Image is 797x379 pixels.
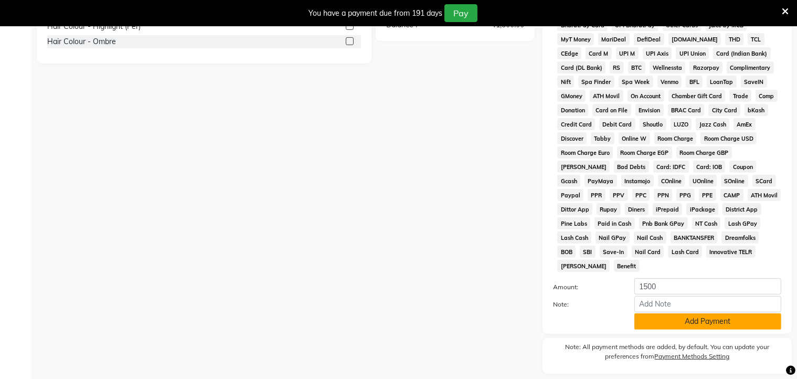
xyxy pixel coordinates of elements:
span: BRAC Card [668,104,705,116]
div: Hair Colour - Ombre [47,36,116,47]
span: Nift [557,76,574,88]
label: Payment Methods Setting [655,352,730,361]
span: [PERSON_NAME] [557,260,610,272]
span: UOnline [689,175,717,187]
span: GMoney [557,90,586,102]
span: MariDeal [598,33,630,45]
span: SOnline [721,175,748,187]
span: Room Charge Euro [557,146,613,159]
span: Lash Card [668,246,702,258]
span: UPI M [616,47,639,59]
span: Benefit [614,260,640,272]
span: PPR [588,189,605,201]
span: Trade [729,90,751,102]
span: Diners [625,203,649,215]
span: BFL [686,76,703,88]
span: Razorpay [689,61,722,73]
span: PayMaya [585,175,617,187]
span: NT Cash [692,217,721,229]
span: PPG [676,189,695,201]
span: PPV [610,189,628,201]
span: MyT Money [557,33,594,45]
span: Tabby [591,132,614,144]
span: BANKTANSFER [671,231,718,244]
span: PPN [654,189,672,201]
span: SaveIN [741,76,767,88]
span: Envision [635,104,664,116]
button: Add Payment [634,313,781,330]
span: bKash [745,104,768,116]
span: Nail Card [632,246,664,258]
span: On Account [628,90,664,102]
input: Add Note [634,296,781,312]
span: CAMP [720,189,743,201]
span: TCL [748,33,764,45]
span: BTC [628,61,645,73]
span: Room Charge GBP [676,146,732,159]
span: CEdge [557,47,581,59]
label: Note: All payment methods are added, by default. You can update your preferences from [553,342,781,365]
span: City Card [708,104,740,116]
span: Save-In [600,246,628,258]
span: Instamojo [621,175,654,187]
span: [DOMAIN_NAME] [668,33,721,45]
span: Jazz Cash [696,118,729,130]
span: THD [725,33,743,45]
span: Card M [586,47,612,59]
span: Discover [557,132,587,144]
span: Room Charge USD [700,132,757,144]
span: Venmo [657,76,682,88]
span: Spa Finder [578,76,614,88]
span: iPrepaid [653,203,683,215]
div: You have a payment due from 191 days [309,8,442,19]
span: COnline [658,175,685,187]
span: BOB [557,246,576,258]
span: Room Charge [654,132,697,144]
span: Lash Cash [557,231,591,244]
span: ATH Movil [748,189,781,201]
span: Credit Card [557,118,595,130]
span: RS [610,61,624,73]
label: Amount: [545,282,626,292]
span: PPC [632,189,650,201]
span: UPI Axis [643,47,672,59]
div: Hair Colour - Highlight (Per) [47,21,141,32]
span: Card (Indian Bank) [713,47,771,59]
span: AmEx [734,118,756,130]
span: Spa Week [619,76,653,88]
span: Card: IOB [693,161,726,173]
span: Coupon [729,161,756,173]
span: Comp [756,90,778,102]
span: LoanTap [707,76,737,88]
span: Nail GPay [596,231,630,244]
span: Card (DL Bank) [557,61,605,73]
span: Card on File [592,104,631,116]
span: Rupay [597,203,621,215]
span: iPackage [686,203,718,215]
span: Bad Debts [614,161,649,173]
span: Wellnessta [650,61,686,73]
span: Complimentary [727,61,774,73]
span: District App [722,203,761,215]
span: Room Charge EGP [617,146,672,159]
span: Nail Cash [634,231,666,244]
span: Card: IDFC [653,161,689,173]
span: DefiDeal [634,33,664,45]
span: Dittor App [557,203,592,215]
span: SBI [580,246,596,258]
span: Pine Labs [557,217,590,229]
span: Paid in Cash [594,217,635,229]
span: Paypal [557,189,583,201]
span: ATH Movil [590,90,623,102]
span: Gcash [557,175,580,187]
span: Innovative TELR [706,246,756,258]
span: Donation [557,104,588,116]
button: Pay [444,4,477,22]
span: Pnb Bank GPay [639,217,688,229]
span: Chamber Gift Card [668,90,726,102]
span: Online W [619,132,650,144]
span: [PERSON_NAME] [557,161,610,173]
input: Amount [634,278,781,294]
span: PPE [699,189,716,201]
span: Shoutlo [640,118,666,130]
